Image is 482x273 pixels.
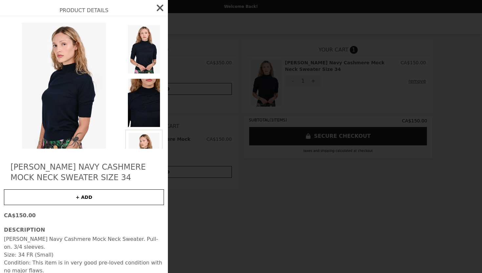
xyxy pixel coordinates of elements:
[4,212,164,220] p: CA$150.00
[125,76,163,130] img: Default Title
[4,235,164,251] p: [PERSON_NAME] Navy Cashmere Mock Neck Sweater. Pull-on. 3/4 sleeves.
[10,162,157,183] h2: [PERSON_NAME] Navy Cashmere Mock Neck Sweater Size 34
[4,189,164,205] button: + ADD
[4,226,164,234] h3: Description
[125,23,163,76] img: Default Title
[125,130,163,182] img: Default Title
[4,23,124,149] img: Default Title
